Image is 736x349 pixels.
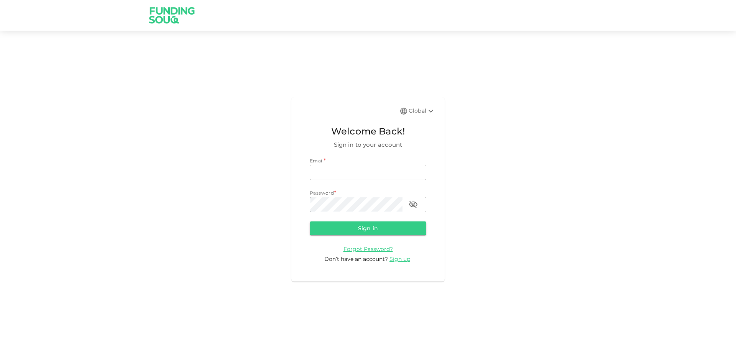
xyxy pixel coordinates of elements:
span: Email [310,158,324,164]
span: Don’t have an account? [324,256,388,262]
span: Password [310,190,334,196]
input: email [310,165,426,180]
input: password [310,197,402,212]
span: Sign in to your account [310,140,426,149]
span: Forgot Password? [343,246,393,252]
div: Global [409,107,435,116]
span: Sign up [389,256,410,262]
button: Sign in [310,221,426,235]
a: Forgot Password? [343,245,393,252]
span: Welcome Back! [310,124,426,139]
